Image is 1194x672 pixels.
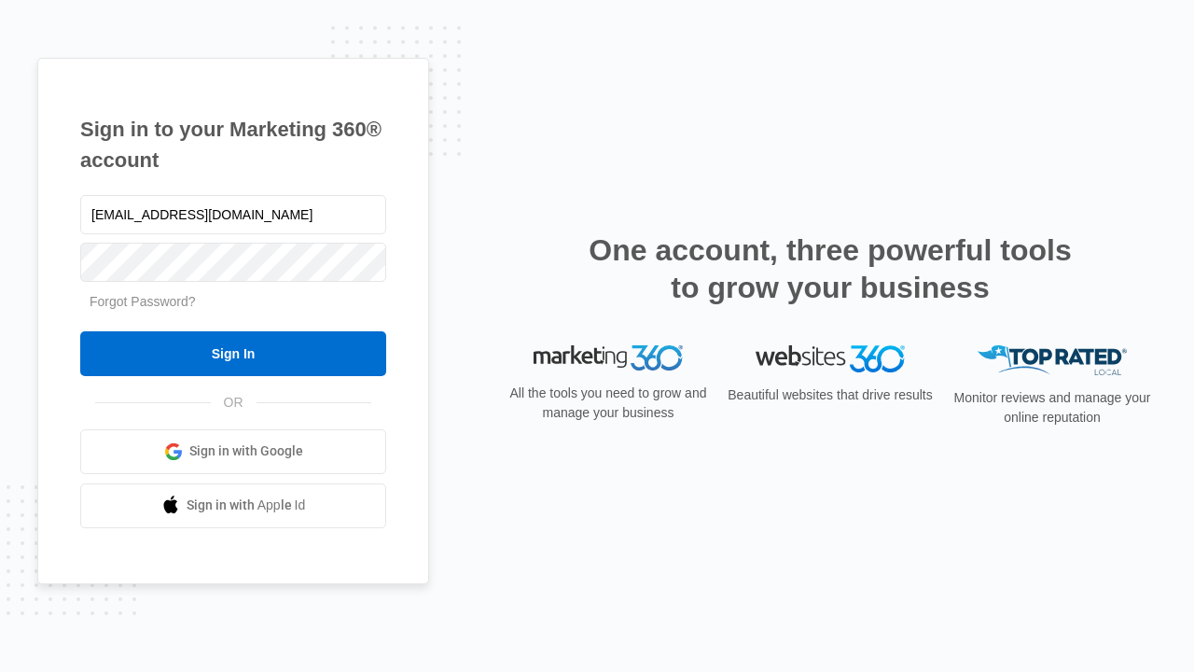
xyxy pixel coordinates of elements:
[90,294,196,309] a: Forgot Password?
[726,385,935,405] p: Beautiful websites that drive results
[80,195,386,234] input: Email
[189,441,303,461] span: Sign in with Google
[978,345,1127,376] img: Top Rated Local
[80,483,386,528] a: Sign in with Apple Id
[187,496,306,515] span: Sign in with Apple Id
[504,384,713,423] p: All the tools you need to grow and manage your business
[583,231,1077,306] h2: One account, three powerful tools to grow your business
[534,345,683,371] img: Marketing 360
[756,345,905,372] img: Websites 360
[211,393,257,413] span: OR
[80,429,386,474] a: Sign in with Google
[948,388,1157,427] p: Monitor reviews and manage your online reputation
[80,331,386,376] input: Sign In
[80,114,386,175] h1: Sign in to your Marketing 360® account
